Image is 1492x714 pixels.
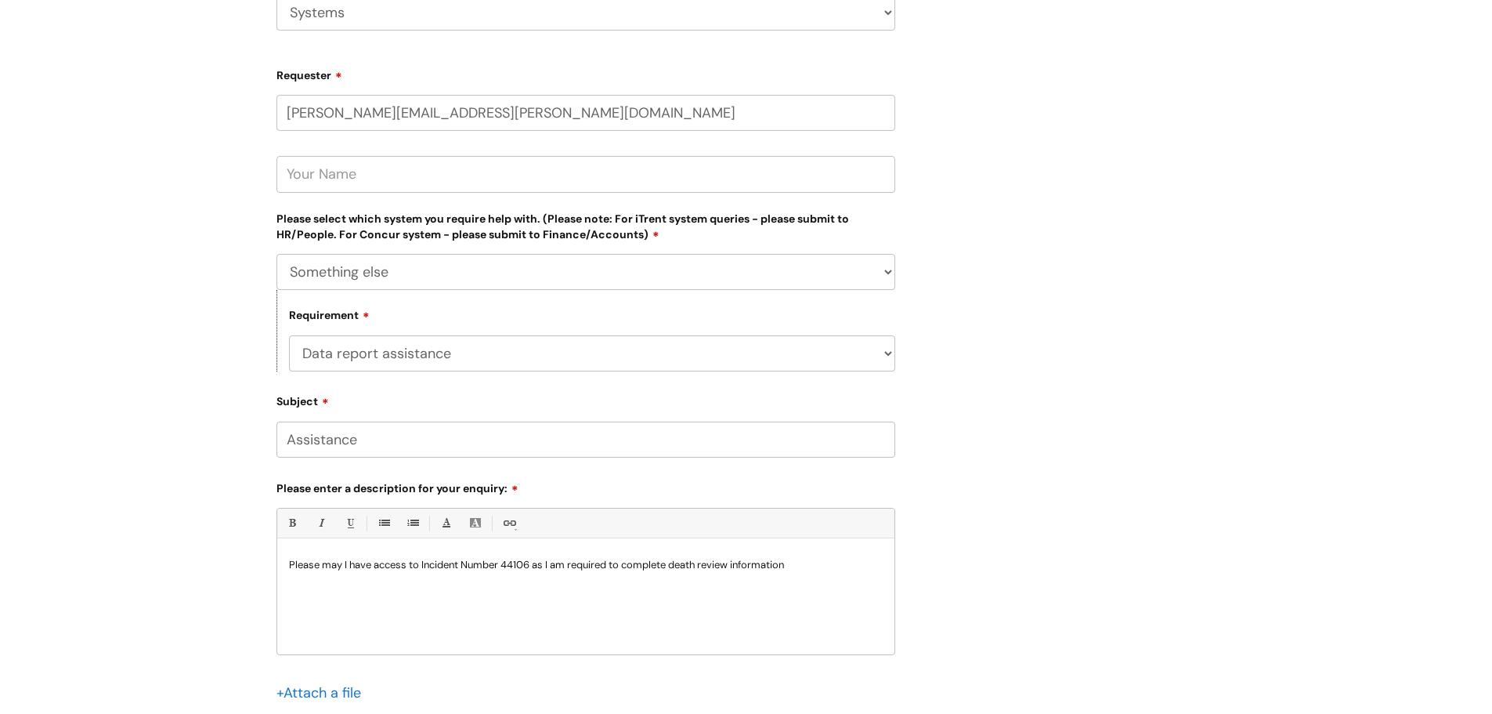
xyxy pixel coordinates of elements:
[289,558,883,572] p: Please may I have access to Incident Number 44106 as I am required to complete death review infor...
[311,513,331,533] a: Italic (Ctrl-I)
[340,513,359,533] a: Underline(Ctrl-U)
[276,390,895,408] label: Subject
[276,477,895,495] label: Please enter a description for your enquiry:
[289,306,370,322] label: Requirement
[276,95,895,131] input: Email
[374,513,393,533] a: • Unordered List (Ctrl-Shift-7)
[465,513,485,533] a: Back Color
[282,513,302,533] a: Bold (Ctrl-B)
[436,513,456,533] a: Font Color
[276,63,895,82] label: Requester
[276,209,895,241] label: Please select which system you require help with. (Please note: For iTrent system queries - pleas...
[499,513,518,533] a: Link
[276,680,370,705] div: Attach a file
[403,513,422,533] a: 1. Ordered List (Ctrl-Shift-8)
[276,156,895,192] input: Your Name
